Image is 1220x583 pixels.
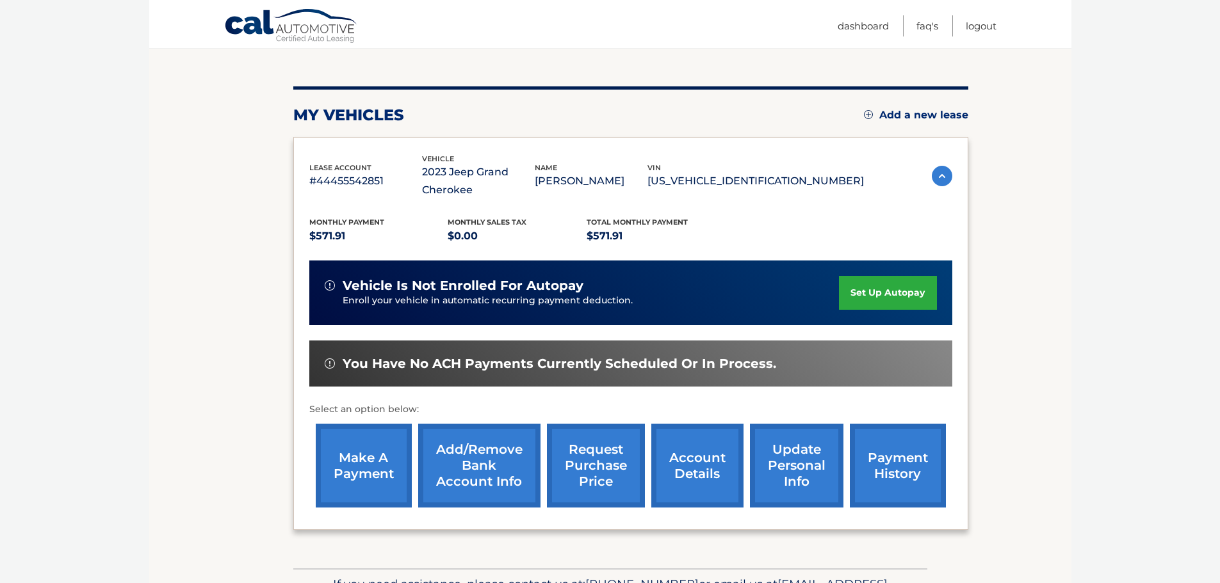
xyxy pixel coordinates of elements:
[932,166,952,186] img: accordion-active.svg
[309,172,422,190] p: #44455542851
[309,402,952,417] p: Select an option below:
[309,163,371,172] span: lease account
[864,110,873,119] img: add.svg
[966,15,996,36] a: Logout
[316,424,412,507] a: make a payment
[309,227,448,245] p: $571.91
[547,424,645,507] a: request purchase price
[343,278,583,294] span: vehicle is not enrolled for autopay
[850,424,946,507] a: payment history
[587,227,726,245] p: $571.91
[343,356,776,372] span: You have no ACH payments currently scheduled or in process.
[587,218,688,227] span: Total Monthly Payment
[839,276,936,310] a: set up autopay
[647,163,661,172] span: vin
[422,154,454,163] span: vehicle
[293,106,404,125] h2: my vehicles
[750,424,843,507] a: update personal info
[535,172,647,190] p: [PERSON_NAME]
[448,227,587,245] p: $0.00
[343,294,840,308] p: Enroll your vehicle in automatic recurring payment deduction.
[325,358,335,369] img: alert-white.svg
[448,218,526,227] span: Monthly sales Tax
[325,280,335,291] img: alert-white.svg
[651,424,744,507] a: account details
[418,424,541,507] a: Add/Remove bank account info
[838,15,889,36] a: Dashboard
[535,163,557,172] span: name
[647,172,864,190] p: [US_VEHICLE_IDENTIFICATION_NUMBER]
[422,163,535,199] p: 2023 Jeep Grand Cherokee
[916,15,938,36] a: FAQ's
[224,8,359,45] a: Cal Automotive
[864,109,968,122] a: Add a new lease
[309,218,384,227] span: Monthly Payment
